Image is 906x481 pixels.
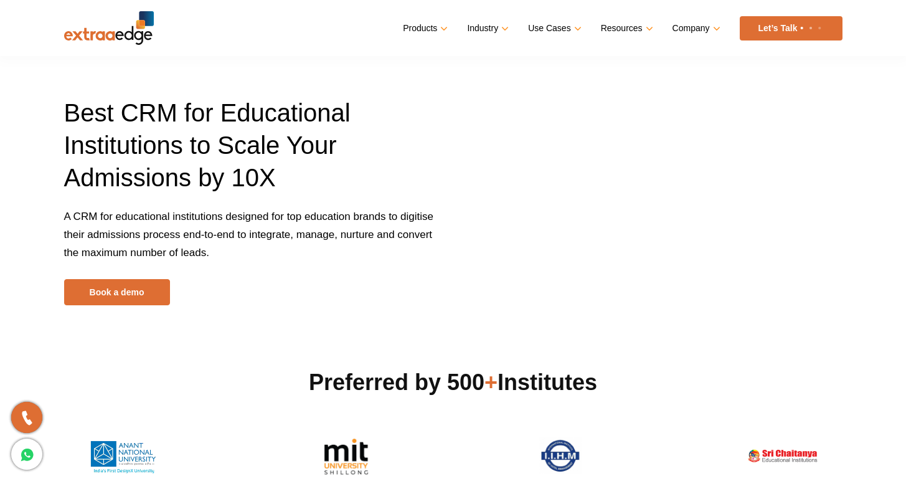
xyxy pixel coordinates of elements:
a: Let’s Talk [740,16,842,40]
a: Resources [601,19,651,37]
h2: Preferred by 500 Institutes [64,368,842,398]
a: Use Cases [528,19,578,37]
span: + [484,369,498,395]
a: Book a demo [64,279,170,305]
p: A CRM for educational institutions designed for top education brands to digitise their admissions... [64,207,444,279]
a: Industry [467,19,506,37]
h1: Best CRM for Educational Institutions to Scale Your Admissions by 10X [64,97,444,207]
a: Products [403,19,445,37]
a: Company [672,19,718,37]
